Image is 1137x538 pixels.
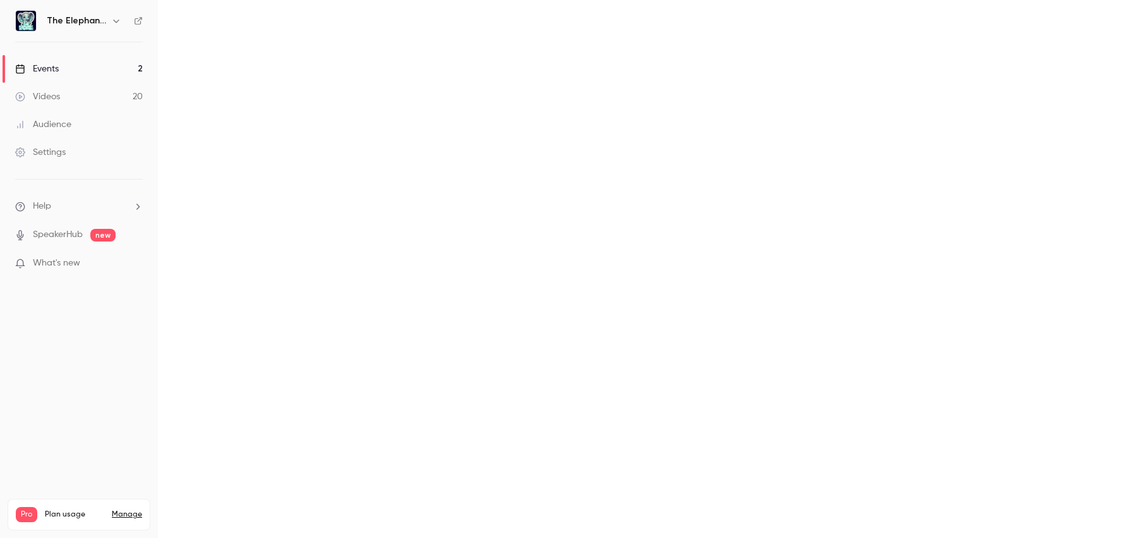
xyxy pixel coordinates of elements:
[33,200,51,213] span: Help
[15,146,66,159] div: Settings
[15,63,59,75] div: Events
[16,507,37,522] span: Pro
[33,228,83,241] a: SpeakerHub
[15,90,60,103] div: Videos
[47,15,106,27] h6: The Elephant in AppSec Conference
[15,200,143,213] li: help-dropdown-opener
[112,510,142,520] a: Manage
[15,118,71,131] div: Audience
[33,257,80,270] span: What's new
[45,510,104,520] span: Plan usage
[16,11,36,31] img: The Elephant in AppSec Conference
[90,229,116,241] span: new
